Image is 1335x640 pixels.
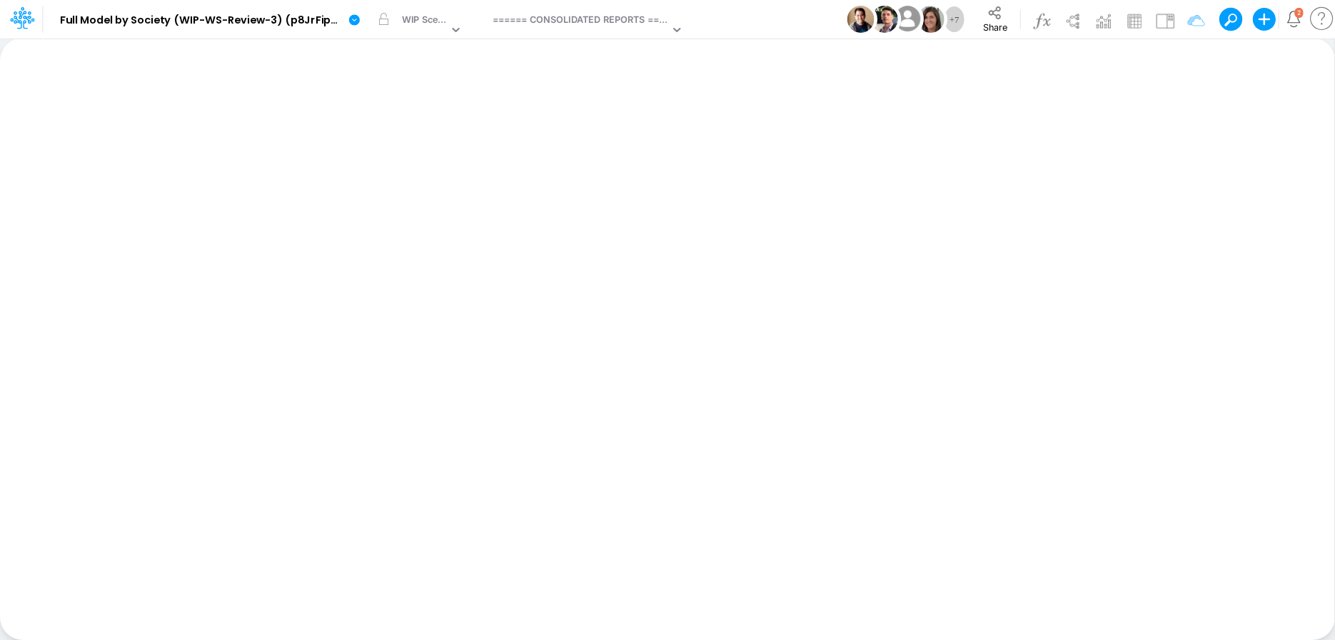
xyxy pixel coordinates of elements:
img: User Image Icon [871,6,898,33]
img: User Image Icon [892,3,924,35]
img: User Image Icon [847,6,875,33]
button: Share [971,1,1019,37]
img: User Image Icon [917,6,944,33]
div: WIP Scenario [402,13,448,29]
span: Share [983,21,1007,32]
a: Notifications [1285,11,1301,27]
b: Full Model by Society (WIP-WS-Review-3) (p8JrFipGveTU7I_vk960F.EPc.b3Teyw) [DATE]T16:40:57UTC [60,14,343,27]
div: ====== CONSOLIDATED REPORTS ====== [493,13,670,29]
span: + 7 [949,15,959,24]
div: 2 unread items [1297,9,1301,16]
